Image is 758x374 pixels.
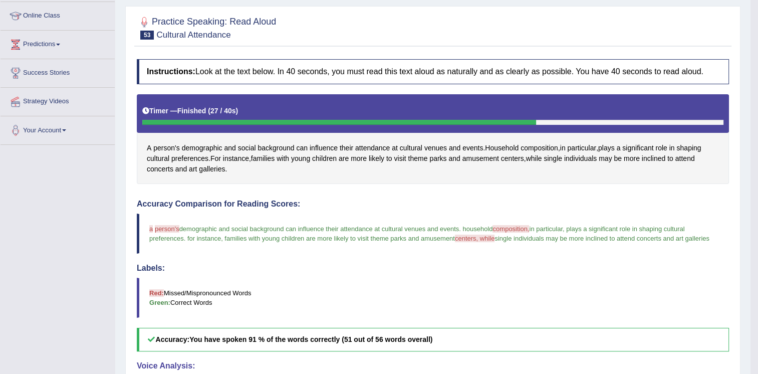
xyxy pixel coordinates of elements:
[137,94,729,184] div: . , , . , , .
[449,143,460,153] span: Click to see word definition
[310,143,338,153] span: Click to see word definition
[526,153,542,164] span: Click to see word definition
[223,153,249,164] span: Click to see word definition
[156,30,230,40] small: Cultural Attendance
[400,143,422,153] span: Click to see word definition
[616,143,620,153] span: Click to see word definition
[408,153,427,164] span: Click to see word definition
[599,153,612,164] span: Click to see word definition
[676,143,701,153] span: Click to see word definition
[369,153,384,164] span: Click to see word definition
[296,143,308,153] span: Click to see word definition
[622,143,653,153] span: Click to see word definition
[155,225,179,233] span: person's
[137,264,729,273] h4: Labels:
[137,15,276,40] h2: Practice Speaking: Read Aloud
[494,235,709,242] span: single individuals may be more inclined to attend concerts and art galleries
[339,153,349,164] span: Click to see word definition
[179,225,493,233] span: demographic and social background can influence their attendance at cultural venues and events. h...
[312,153,337,164] span: Click to see word definition
[140,31,154,40] span: 53
[199,164,225,174] span: Click to see word definition
[1,88,115,113] a: Strategy Videos
[210,153,221,164] span: Click to see word definition
[189,164,197,174] span: Click to see word definition
[675,153,695,164] span: Click to see word definition
[182,143,222,153] span: Click to see word definition
[567,143,596,153] span: Click to see word definition
[137,278,729,318] blockquote: Missed/Mispronounced Words Correct Words
[137,361,729,370] h4: Voice Analysis:
[208,107,210,115] b: (
[655,143,667,153] span: Click to see word definition
[501,153,524,164] span: Click to see word definition
[149,289,164,297] b: Red:
[149,225,153,233] span: a
[137,328,729,351] h5: Accuracy:
[394,153,406,164] span: Click to see word definition
[485,143,519,153] span: Click to see word definition
[147,143,151,153] span: Click to see word definition
[291,153,310,164] span: Click to see word definition
[1,59,115,84] a: Success Stories
[137,59,729,84] h4: Look at the text below. In 40 seconds, you must read this text aloud as naturally and as clearly ...
[429,153,446,164] span: Click to see word definition
[642,153,665,164] span: Click to see word definition
[614,153,622,164] span: Click to see word definition
[147,153,169,164] span: Click to see word definition
[624,153,640,164] span: Click to see word definition
[147,164,173,174] span: Click to see word definition
[351,153,367,164] span: Click to see word definition
[258,143,294,153] span: Click to see word definition
[147,67,195,76] b: Instructions:
[448,153,460,164] span: Click to see word definition
[355,143,390,153] span: Click to see word definition
[1,2,115,27] a: Online Class
[153,143,179,153] span: Click to see word definition
[189,335,432,343] b: You have spoken 91 % of the words correctly (51 out of 56 words overall)
[521,143,558,153] span: Click to see word definition
[149,225,686,242] span: in particular, plays a significant role in shaping cultural preferences. for instance, families w...
[564,153,597,164] span: Click to see word definition
[455,235,494,242] span: centers, while
[462,143,483,153] span: Click to see word definition
[392,143,398,153] span: Click to see word definition
[462,153,499,164] span: Click to see word definition
[560,143,566,153] span: Click to see word definition
[238,143,256,153] span: Click to see word definition
[1,116,115,141] a: Your Account
[177,107,206,115] b: Finished
[340,143,353,153] span: Click to see word definition
[224,143,235,153] span: Click to see word definition
[149,299,170,306] b: Green:
[210,107,236,115] b: 27 / 40s
[137,200,729,209] h4: Accuracy Comparison for Reading Scores:
[277,153,289,164] span: Click to see word definition
[669,143,675,153] span: Click to see word definition
[171,153,208,164] span: Click to see word definition
[492,225,529,233] span: composition,
[1,31,115,56] a: Predictions
[544,153,562,164] span: Click to see word definition
[142,107,238,115] h5: Timer —
[175,164,187,174] span: Click to see word definition
[424,143,447,153] span: Click to see word definition
[598,143,615,153] span: Click to see word definition
[667,153,673,164] span: Click to see word definition
[236,107,238,115] b: )
[386,153,392,164] span: Click to see word definition
[251,153,275,164] span: Click to see word definition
